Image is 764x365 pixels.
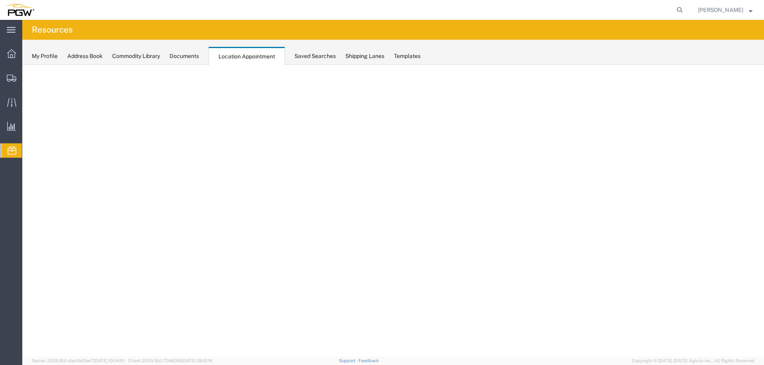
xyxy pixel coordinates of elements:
[32,52,58,60] div: My Profile
[94,358,125,363] span: [DATE] 10:04:51
[294,52,336,60] div: Saved Searches
[67,52,103,60] div: Address Book
[339,358,359,363] a: Support
[32,20,73,40] h4: Resources
[6,4,34,16] img: logo
[22,65,764,357] iframe: FS Legacy Container
[170,52,199,60] div: Documents
[394,52,421,60] div: Templates
[128,358,212,363] span: Client: 2025.18.0-7346316
[32,358,125,363] span: Server: 2025.18.0-daa1fe12ee7
[698,6,743,14] span: Phillip Thornton
[632,357,754,364] span: Copyright © [DATE]-[DATE] Agistix Inc., All Rights Reserved
[698,5,753,15] button: [PERSON_NAME]
[112,52,160,60] div: Commodity Library
[359,358,379,363] a: Feedback
[345,52,384,60] div: Shipping Lanes
[209,47,285,65] div: Location Appointment
[181,358,212,363] span: [DATE] 08:10:16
